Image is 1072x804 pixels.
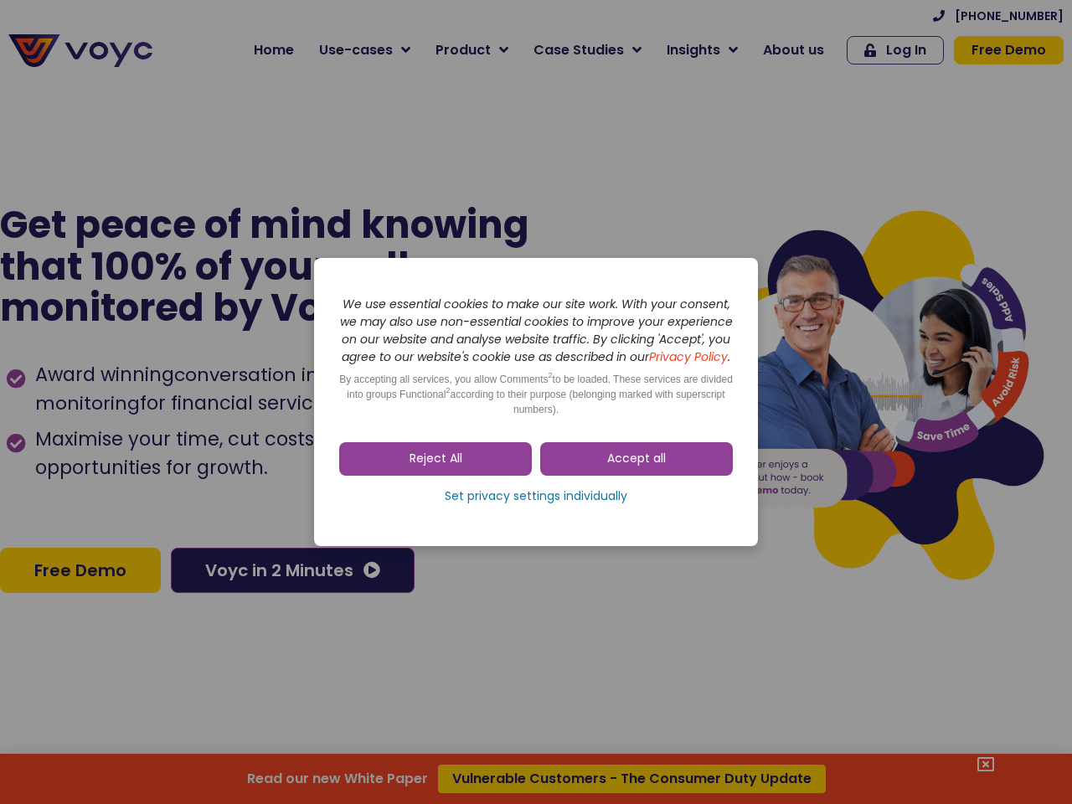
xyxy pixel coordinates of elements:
a: Accept all [540,442,733,476]
sup: 2 [549,371,553,379]
a: Set privacy settings individually [339,484,733,509]
span: By accepting all services, you allow Comments to be loaded. These services are divided into group... [339,374,733,415]
a: Reject All [339,442,532,476]
span: Set privacy settings individually [445,488,627,505]
a: Privacy Policy [649,348,728,365]
span: Accept all [607,451,666,467]
i: We use essential cookies to make our site work. With your consent, we may also use non-essential ... [340,296,733,365]
sup: 2 [446,386,450,394]
span: Reject All [410,451,462,467]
